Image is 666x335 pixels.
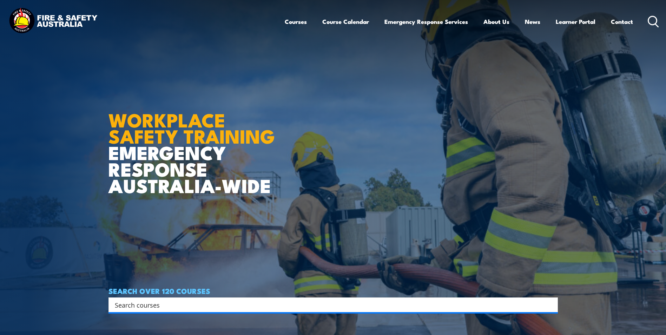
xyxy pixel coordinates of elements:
a: News [525,12,540,31]
strong: WORKPLACE SAFETY TRAINING [108,105,275,150]
a: About Us [483,12,509,31]
a: Courses [285,12,307,31]
h1: EMERGENCY RESPONSE AUSTRALIA-WIDE [108,94,280,193]
a: Learner Portal [556,12,595,31]
a: Contact [611,12,633,31]
button: Search magnifier button [546,300,555,310]
h4: SEARCH OVER 120 COURSES [108,287,558,295]
a: Emergency Response Services [384,12,468,31]
a: Course Calendar [322,12,369,31]
input: Search input [115,300,542,310]
form: Search form [116,300,544,310]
